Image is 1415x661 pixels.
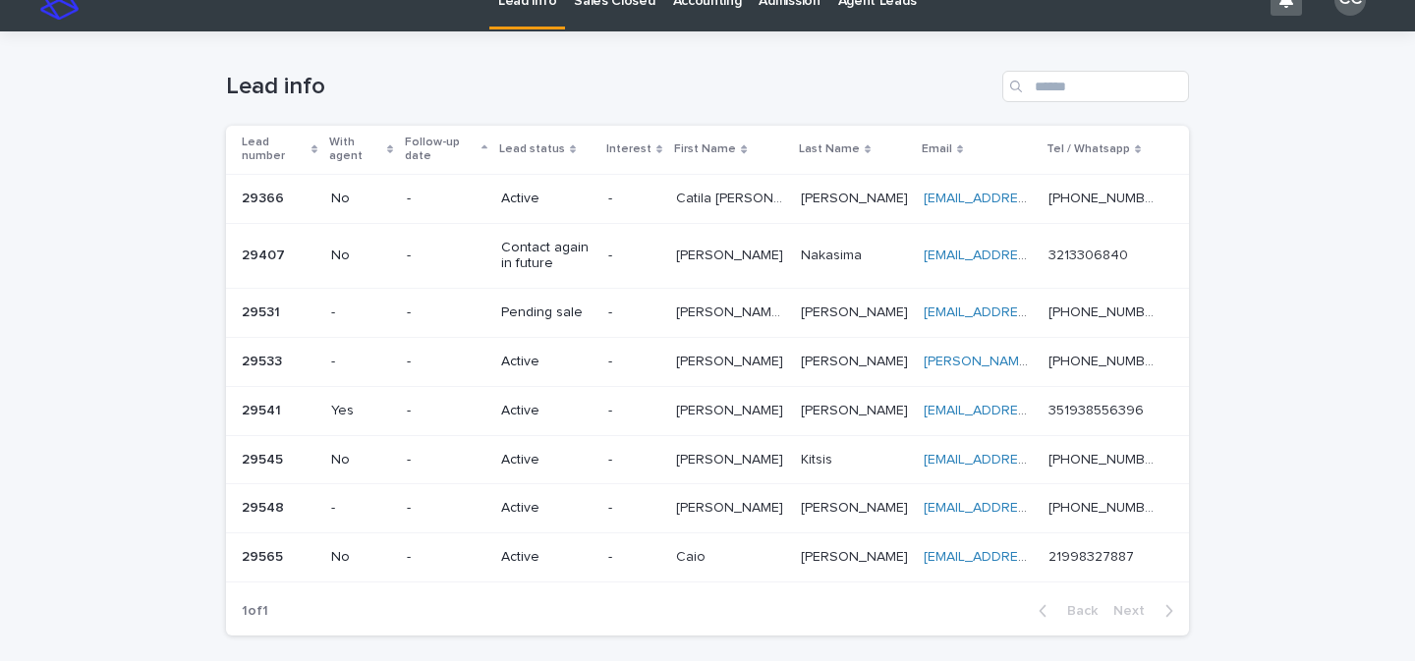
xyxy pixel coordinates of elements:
[226,484,1189,533] tr: 2954829548 --Active-[PERSON_NAME][PERSON_NAME] [PERSON_NAME][PERSON_NAME] [EMAIL_ADDRESS][DOMAIN_...
[407,549,485,566] p: -
[1113,604,1157,618] span: Next
[924,355,1253,368] a: [PERSON_NAME][EMAIL_ADDRESS][DOMAIN_NAME]
[407,304,485,321] p: -
[801,496,912,517] p: [PERSON_NAME]
[924,550,1146,564] a: [EMAIL_ADDRESS][DOMAIN_NAME]
[1002,71,1189,102] input: Search
[242,496,288,517] p: 29548
[1048,399,1148,419] p: 351938556396
[407,248,485,264] p: -
[501,452,593,468] p: Active
[801,399,912,419] p: [PERSON_NAME]
[226,386,1189,435] tr: 2954129541 Yes-Active-[PERSON_NAME][PERSON_NAME] [PERSON_NAME][PERSON_NAME] [EMAIL_ADDRESS][DOMAI...
[407,191,485,207] p: -
[407,403,485,419] p: -
[226,435,1189,484] tr: 2954529545 No-Active-[PERSON_NAME][PERSON_NAME] KitsisKitsis [EMAIL_ADDRESS][DOMAIN_NAME] [PHONE_...
[1105,602,1189,620] button: Next
[226,289,1189,338] tr: 2953129531 --Pending sale-[PERSON_NAME] de [PERSON_NAME][PERSON_NAME] de [PERSON_NAME] [PERSON_NA...
[331,248,391,264] p: No
[501,500,593,517] p: Active
[242,187,288,207] p: 29366
[924,305,1146,319] a: [EMAIL_ADDRESS][DOMAIN_NAME]
[924,453,1146,467] a: [EMAIL_ADDRESS][DOMAIN_NAME]
[226,174,1189,223] tr: 2936629366 No-Active-Catila [PERSON_NAME] de [PERSON_NAME] daCatila [PERSON_NAME] de [PERSON_NAME...
[331,304,391,321] p: -
[501,191,593,207] p: Active
[331,403,391,419] p: Yes
[331,354,391,370] p: -
[1048,496,1161,517] p: [PHONE_NUMBER]
[608,304,660,321] p: -
[608,403,660,419] p: -
[501,549,593,566] p: Active
[329,132,382,168] p: With agent
[226,223,1189,289] tr: 2940729407 No-Contact again in future-[PERSON_NAME][PERSON_NAME] NakasimaNakasima [EMAIL_ADDRESS]...
[1055,604,1098,618] span: Back
[801,545,912,566] p: [PERSON_NAME]
[1048,187,1161,207] p: +5533999750300
[676,350,787,370] p: [PERSON_NAME]
[242,132,307,168] p: Lead number
[331,500,391,517] p: -
[676,301,788,321] p: [PERSON_NAME] de [PERSON_NAME]
[331,452,391,468] p: No
[331,191,391,207] p: No
[924,404,1146,417] a: [EMAIL_ADDRESS][DOMAIN_NAME]
[226,337,1189,386] tr: 2953329533 --Active-[PERSON_NAME][PERSON_NAME] [PERSON_NAME][PERSON_NAME] [PERSON_NAME][EMAIL_ADD...
[676,187,788,207] p: Catila maria Lopes de souza Maurício da
[501,240,593,273] p: Contact again in future
[1048,545,1138,566] p: 21998327887
[242,301,284,321] p: 29531
[501,304,593,321] p: Pending sale
[1047,138,1130,160] p: Tel / Whatsapp
[242,244,289,264] p: 29407
[606,138,651,160] p: Interest
[676,399,787,419] p: [PERSON_NAME]
[501,354,593,370] p: Active
[801,350,912,370] p: [PERSON_NAME]
[676,448,787,468] p: [PERSON_NAME]
[407,500,485,517] p: -
[1023,602,1105,620] button: Back
[226,587,284,635] p: 1 of 1
[801,187,912,207] p: [PERSON_NAME]
[608,354,660,370] p: -
[1048,301,1161,321] p: [PHONE_NUMBER]
[608,248,660,264] p: -
[407,354,485,370] p: -
[501,403,593,419] p: Active
[608,549,660,566] p: -
[608,452,660,468] p: -
[407,452,485,468] p: -
[674,138,736,160] p: First Name
[242,399,285,419] p: 29541
[924,501,1146,515] a: [EMAIL_ADDRESS][DOMAIN_NAME]
[226,533,1189,582] tr: 2956529565 No-Active-CaioCaio [PERSON_NAME][PERSON_NAME] [EMAIL_ADDRESS][DOMAIN_NAME] 21998327887...
[331,549,391,566] p: No
[801,448,836,468] p: Kitsis
[242,350,286,370] p: 29533
[242,545,287,566] p: 29565
[1048,244,1132,264] p: 3213306840
[922,138,952,160] p: Email
[499,138,565,160] p: Lead status
[608,500,660,517] p: -
[676,244,787,264] p: [PERSON_NAME]
[676,545,709,566] p: Caio
[801,244,866,264] p: Nakasima
[924,192,1146,205] a: [EMAIL_ADDRESS][DOMAIN_NAME]
[405,132,477,168] p: Follow-up date
[801,301,912,321] p: MARQUES DE LIMA DUMARESQ
[676,496,787,517] p: [PERSON_NAME]
[799,138,860,160] p: Last Name
[242,448,287,468] p: 29545
[1048,448,1161,468] p: [PHONE_NUMBER]
[226,73,994,101] h1: Lead info
[608,191,660,207] p: -
[1048,350,1161,370] p: [PHONE_NUMBER]
[924,248,1146,262] a: [EMAIL_ADDRESS][DOMAIN_NAME]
